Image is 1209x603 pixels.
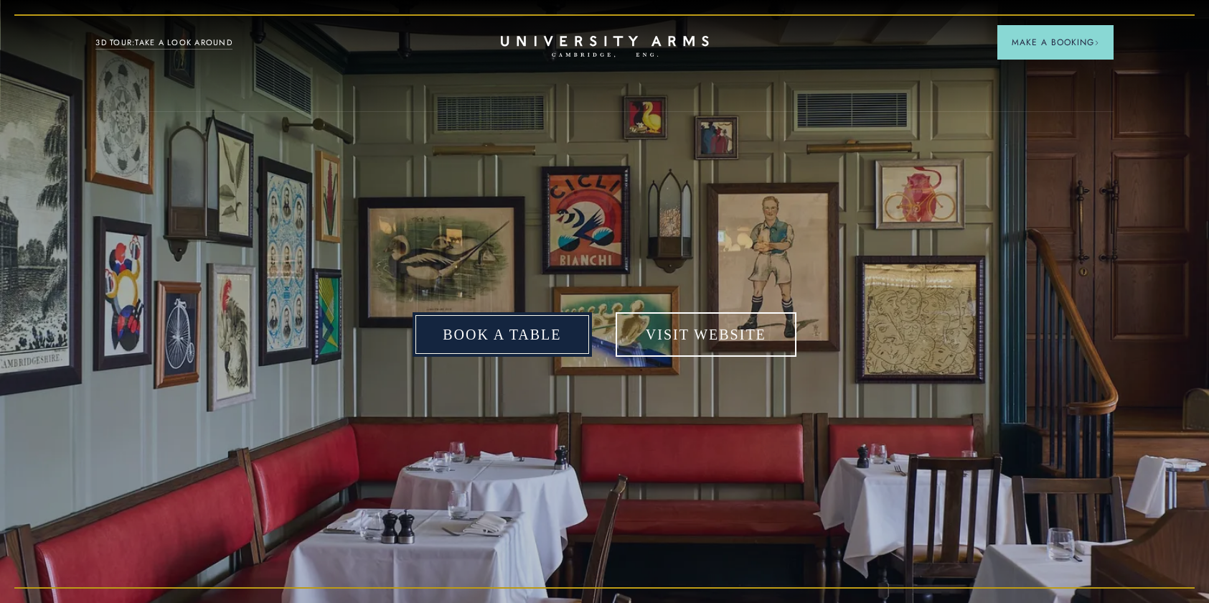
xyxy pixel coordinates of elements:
a: 3D TOUR:TAKE A LOOK AROUND [95,37,232,50]
a: Book a table [413,312,591,357]
span: Make a Booking [1012,36,1099,49]
a: Visit Website [616,312,796,357]
a: Home [501,36,709,58]
button: Make a BookingArrow icon [997,25,1114,60]
img: Arrow icon [1094,40,1099,45]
